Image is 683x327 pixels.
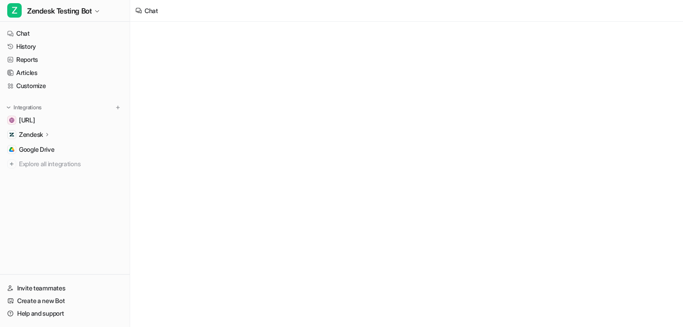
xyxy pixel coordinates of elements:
[4,40,126,53] a: History
[4,53,126,66] a: Reports
[19,116,35,125] span: [URL]
[4,114,126,126] a: www.eesel.ai[URL]
[9,117,14,123] img: www.eesel.ai
[14,104,42,111] p: Integrations
[4,103,44,112] button: Integrations
[4,143,126,156] a: Google DriveGoogle Drive
[5,104,12,111] img: expand menu
[145,6,158,15] div: Chat
[19,130,43,139] p: Zendesk
[4,307,126,320] a: Help and support
[7,3,22,18] span: Z
[4,27,126,40] a: Chat
[19,145,55,154] span: Google Drive
[9,147,14,152] img: Google Drive
[115,104,121,111] img: menu_add.svg
[4,66,126,79] a: Articles
[9,132,14,137] img: Zendesk
[19,157,122,171] span: Explore all integrations
[27,5,92,17] span: Zendesk Testing Bot
[4,294,126,307] a: Create a new Bot
[4,79,126,92] a: Customize
[4,158,126,170] a: Explore all integrations
[4,282,126,294] a: Invite teammates
[7,159,16,168] img: explore all integrations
